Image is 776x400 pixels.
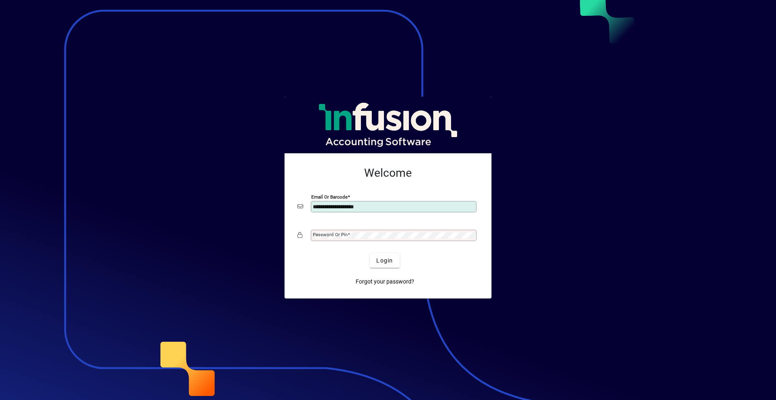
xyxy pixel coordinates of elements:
[297,166,479,180] h2: Welcome
[311,194,348,200] mat-label: Email or Barcode
[313,232,348,237] mat-label: Password or Pin
[370,253,399,268] button: Login
[356,277,414,286] span: Forgot your password?
[376,256,393,265] span: Login
[352,274,418,289] a: Forgot your password?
